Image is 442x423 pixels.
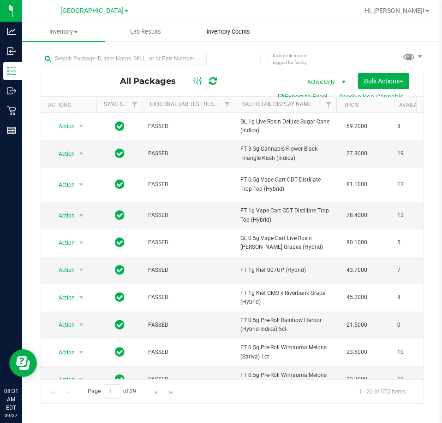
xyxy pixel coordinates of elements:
[397,375,432,384] span: 10
[115,120,125,133] span: In Sync
[397,122,432,131] span: 8
[342,147,372,160] span: 27.8000
[342,373,372,386] span: 22.7000
[50,236,75,249] span: Action
[242,101,311,107] a: Sku Retail Display Name
[7,27,16,36] inline-svg: Analytics
[399,102,427,108] a: Available
[76,291,87,304] span: select
[342,318,372,332] span: 21.5000
[115,373,125,386] span: In Sync
[148,348,229,357] span: PASSED
[150,101,222,107] a: External Lab Test Result
[364,7,424,14] span: Hi, [PERSON_NAME]!
[22,28,105,36] span: Inventory
[4,387,18,412] p: 08:31 AM EDT
[342,209,372,222] span: 78.4000
[7,66,16,76] inline-svg: Inventory
[342,346,372,359] span: 23.6000
[148,211,229,220] span: PASSED
[342,291,372,304] span: 45.2000
[220,97,235,112] a: Filter
[240,266,331,275] span: FT 1g Kief 007UP (Hybrid)
[50,120,75,133] span: Action
[115,209,125,222] span: In Sync
[76,318,87,331] span: select
[240,117,331,135] span: GL 1g Live Rosin Deluxe Sugar Cane (Indica)
[115,147,125,160] span: In Sync
[342,178,372,191] span: 81.1000
[22,22,105,41] a: Inventory
[115,318,125,331] span: In Sync
[76,373,87,386] span: select
[76,346,87,359] span: select
[397,266,432,275] span: 7
[115,291,125,304] span: In Sync
[342,120,372,133] span: 69.2000
[333,89,409,105] button: Receive Non-Cannabis
[342,264,372,277] span: 43.7000
[7,86,16,95] inline-svg: Outbound
[148,375,229,384] span: PASSED
[115,236,125,249] span: In Sync
[150,384,163,397] a: Go to the next page
[240,343,331,361] span: FT 0.5g Pre-Roll Wimauma Melons (Sativa) 1ct
[50,264,75,276] span: Action
[76,264,87,276] span: select
[148,266,229,275] span: PASSED
[148,122,229,131] span: PASSED
[240,234,331,252] span: GL 0.5g Vape Cart Live Rosin [PERSON_NAME] Grapes (Hybrid)
[104,101,139,107] a: Sync Status
[76,178,87,191] span: select
[50,346,75,359] span: Action
[321,97,336,112] a: Filter
[148,321,229,329] span: PASSED
[7,106,16,115] inline-svg: Retail
[271,89,333,105] button: Export to Excel
[105,22,187,41] a: Lab Results
[76,120,87,133] span: select
[115,346,125,358] span: In Sync
[397,321,432,329] span: 0
[76,236,87,249] span: select
[397,293,432,302] span: 8
[60,7,124,15] span: [GEOGRAPHIC_DATA]
[240,145,331,162] span: FT 3.5g Cannabis Flower Black Triangle Kush (Indica)
[50,209,75,222] span: Action
[164,384,178,397] a: Go to the last page
[240,316,331,334] span: FT 0.5g Pre-Roll Rainbow Harbor (Hybrid-Indica) 5ct
[352,384,413,398] span: 1 - 20 of 572 items
[240,206,331,224] span: FT 1g Vape Cart CDT Distillate Trop Top (Hybrid)
[76,147,87,160] span: select
[364,77,403,85] span: Bulk Actions
[115,264,125,276] span: In Sync
[148,238,229,247] span: PASSED
[342,236,372,249] span: 80.1000
[194,28,263,36] span: Inventory Counts
[358,73,409,89] button: Bulk Actions
[9,349,37,377] iframe: Resource center
[118,28,173,36] span: Lab Results
[273,52,319,66] span: Include items not tagged for facility
[115,178,125,191] span: In Sync
[50,291,75,304] span: Action
[7,47,16,56] inline-svg: Inbound
[397,211,432,220] span: 12
[397,180,432,189] span: 12
[240,289,331,306] span: FT 1g Kief GMO x Riverbank Grape (Hybrid)
[187,22,269,41] a: Inventory Counts
[148,293,229,302] span: PASSED
[148,149,229,158] span: PASSED
[50,373,75,386] span: Action
[120,76,185,86] span: All Packages
[76,209,87,222] span: select
[50,178,75,191] span: Action
[104,384,120,399] input: 1
[148,180,229,189] span: PASSED
[344,102,359,108] a: THC%
[80,384,144,399] span: Page of 29
[397,348,432,357] span: 10
[4,412,18,419] p: 09/27
[240,176,331,193] span: FT 0.5g Vape Cart CDT Distillate Trop Top (Hybrid)
[50,318,75,331] span: Action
